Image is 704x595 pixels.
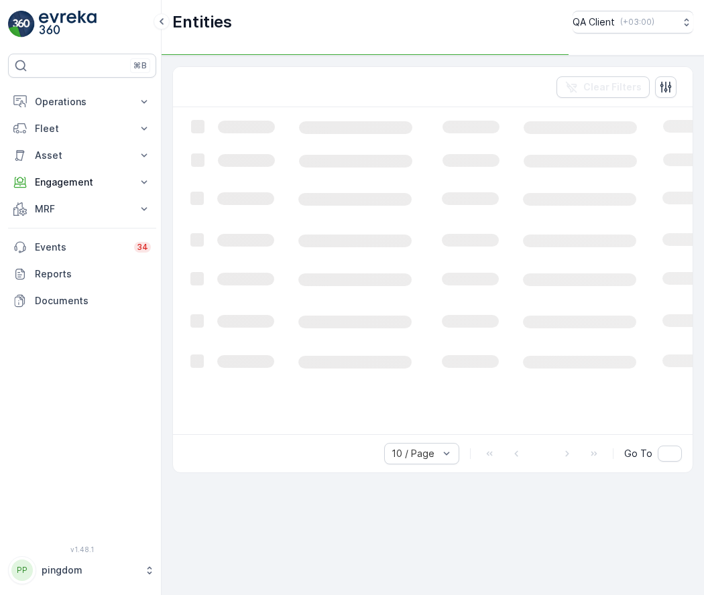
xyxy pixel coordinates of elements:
[35,294,151,308] p: Documents
[35,149,129,162] p: Asset
[35,176,129,189] p: Engagement
[8,88,156,115] button: Operations
[8,234,156,261] a: Events34
[8,142,156,169] button: Asset
[39,11,97,38] img: logo_light-DOdMpM7g.png
[8,196,156,222] button: MRF
[8,115,156,142] button: Fleet
[35,202,129,216] p: MRF
[8,287,156,314] a: Documents
[137,242,148,253] p: 34
[8,545,156,553] span: v 1.48.1
[583,80,642,94] p: Clear Filters
[35,95,129,109] p: Operations
[573,11,693,34] button: QA Client(+03:00)
[624,447,652,460] span: Go To
[11,559,33,581] div: PP
[556,76,650,98] button: Clear Filters
[35,241,126,254] p: Events
[573,15,615,29] p: QA Client
[35,267,151,281] p: Reports
[8,11,35,38] img: logo
[8,261,156,287] a: Reports
[620,17,654,27] p: ( +03:00 )
[8,169,156,196] button: Engagement
[172,11,232,33] p: Entities
[42,564,137,577] p: pingdom
[133,60,147,71] p: ⌘B
[8,556,156,584] button: PPpingdom
[35,122,129,135] p: Fleet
